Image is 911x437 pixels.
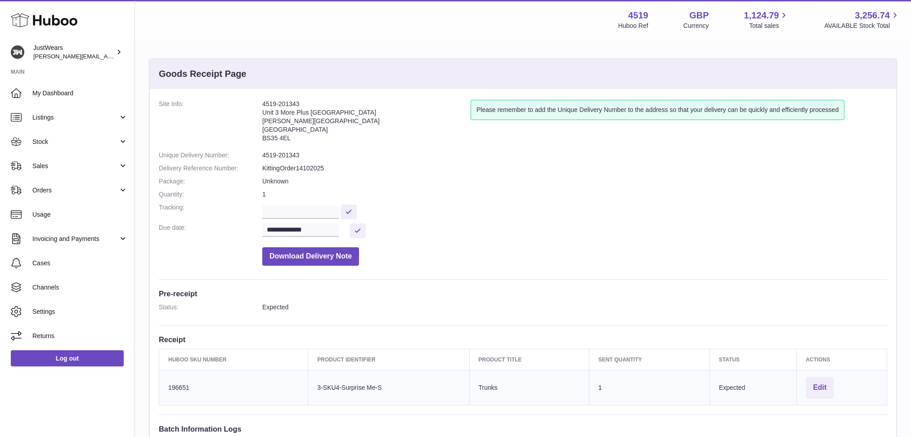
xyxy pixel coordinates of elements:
[618,22,648,30] div: Huboo Ref
[32,283,128,292] span: Channels
[32,186,118,195] span: Orders
[33,53,180,60] span: [PERSON_NAME][EMAIL_ADDRESS][DOMAIN_NAME]
[159,68,247,80] h3: Goods Receipt Page
[32,113,118,122] span: Listings
[159,190,262,199] dt: Quantity:
[469,370,589,405] td: Trunks
[469,349,589,370] th: Product title
[159,303,262,312] dt: Status:
[159,164,262,173] dt: Delivery Reference Number:
[262,177,887,186] dd: Unknown
[749,22,789,30] span: Total sales
[32,210,128,219] span: Usage
[589,370,710,405] td: 1
[471,100,844,120] div: Please remember to add the Unique Delivery Number to the address so that your delivery can be qui...
[32,138,118,146] span: Stock
[806,377,834,398] button: Edit
[159,370,308,405] td: 196651
[159,289,887,299] h3: Pre-receipt
[159,100,262,147] dt: Site Info:
[824,9,900,30] a: 3,256.74 AVAILABLE Stock Total
[32,162,118,170] span: Sales
[797,349,887,370] th: Actions
[262,190,887,199] dd: 1
[262,247,359,266] button: Download Delivery Note
[33,44,114,61] div: JustWears
[589,349,710,370] th: Sent Quantity
[262,303,887,312] dd: Expected
[11,350,124,366] a: Log out
[262,164,887,173] dd: KittingOrder14102025
[824,22,900,30] span: AVAILABLE Stock Total
[855,9,890,22] span: 3,256.74
[709,349,796,370] th: Status
[744,9,790,30] a: 1,124.79 Total sales
[32,89,128,98] span: My Dashboard
[744,9,779,22] span: 1,124.79
[32,308,128,316] span: Settings
[308,349,469,370] th: Product Identifier
[32,332,128,340] span: Returns
[159,177,262,186] dt: Package:
[32,259,128,268] span: Cases
[628,9,648,22] strong: 4519
[689,9,709,22] strong: GBP
[159,349,308,370] th: Huboo SKU Number
[262,100,471,147] address: 4519-201343 Unit 3 More Plus [GEOGRAPHIC_DATA] [PERSON_NAME][GEOGRAPHIC_DATA] [GEOGRAPHIC_DATA] B...
[11,45,24,59] img: josh@just-wears.com
[709,370,796,405] td: Expected
[159,151,262,160] dt: Unique Delivery Number:
[32,235,118,243] span: Invoicing and Payments
[159,334,887,344] h3: Receipt
[159,203,262,219] dt: Tracking:
[262,151,887,160] dd: 4519-201343
[159,424,887,434] h3: Batch Information Logs
[159,223,262,238] dt: Due date:
[308,370,469,405] td: 3-SKU4-Surprise Me-S
[683,22,709,30] div: Currency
